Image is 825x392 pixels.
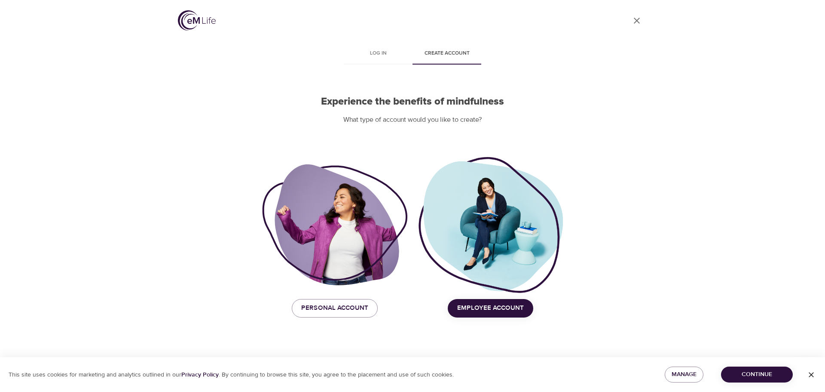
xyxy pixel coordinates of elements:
[292,299,378,317] button: Personal Account
[448,299,533,317] button: Employee Account
[181,371,219,379] a: Privacy Policy
[301,302,368,314] span: Personal Account
[178,10,216,31] img: logo
[457,302,524,314] span: Employee Account
[262,115,563,125] p: What type of account would you like to create?
[418,49,476,58] span: Create account
[262,96,563,108] h2: Experience the benefits of mindfulness
[626,10,647,31] a: close
[349,49,407,58] span: Log in
[728,369,786,380] span: Continue
[672,369,697,380] span: Manage
[665,367,703,383] button: Manage
[721,367,793,383] button: Continue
